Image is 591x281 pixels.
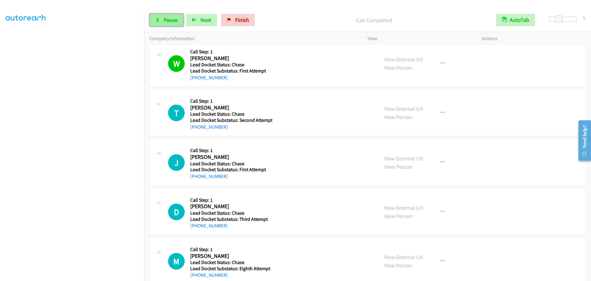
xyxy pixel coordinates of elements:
[190,68,272,74] h5: Lead Docket Substatus: First Attempt
[384,204,423,211] a: View External Url
[168,253,185,270] h1: M
[190,75,228,81] a: [PHONE_NUMBER]
[384,114,412,121] a: View Person
[164,16,178,23] span: Pause
[583,14,585,22] div: 5
[190,167,272,173] h5: Lead Docket Substatus: First Attempt
[190,197,272,203] h5: Call Step: 1
[190,104,272,111] h2: [PERSON_NAME]
[168,55,185,72] h1: W
[235,16,249,23] span: Finish
[186,14,217,26] button: Next
[190,223,228,229] a: [PHONE_NUMBER]
[190,246,272,253] h5: Call Step: 1
[190,49,272,55] h5: Call Step: 1
[384,254,423,261] a: View External Url
[190,154,272,161] h2: [PERSON_NAME]
[190,55,272,62] h2: [PERSON_NAME]
[190,161,272,167] h5: Lead Docket Status: Chase
[168,105,185,121] h1: T
[200,16,211,23] span: Next
[384,213,412,220] a: View Person
[496,14,535,26] button: AutoTab
[384,163,412,170] a: View Person
[384,64,412,71] a: View Person
[190,124,228,130] a: [PHONE_NUMBER]
[190,253,272,260] h2: [PERSON_NAME]
[384,155,423,162] a: View External Url
[190,266,272,272] h5: Lead Docket Substatus: Eighth Attempt
[190,173,228,179] a: [PHONE_NUMBER]
[168,105,185,121] div: The call is yet to be attempted
[384,262,412,269] a: View Person
[384,56,423,63] a: View External Url
[168,204,185,220] div: The call is yet to be attempted
[573,116,591,165] iframe: Resource Center
[150,35,356,42] p: Company Information
[190,98,272,104] h5: Call Step: 1
[168,154,185,171] h1: J
[190,210,272,216] h5: Lead Docket Status: Chase
[190,216,272,222] h5: Lead Docket Substatus: Third Attempt
[263,16,485,24] p: Call Completed
[482,35,585,42] p: Actions
[221,14,255,26] a: Finish
[384,105,423,112] a: View External Url
[190,259,272,266] h5: Lead Docket Status: Chase
[190,147,272,154] h5: Call Step: 1
[190,203,272,210] h2: [PERSON_NAME]
[368,35,471,42] p: View
[150,14,183,26] a: Pause
[190,272,228,278] a: [PHONE_NUMBER]
[168,253,185,270] div: The call is yet to be attempted
[168,154,185,171] div: The call is yet to be attempted
[190,117,272,123] h5: Lead Docket Substatus: Second Attempt
[190,62,272,68] h5: Lead Docket Status: Chase
[168,204,185,220] h1: D
[190,111,272,117] h5: Lead Docket Status: Chase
